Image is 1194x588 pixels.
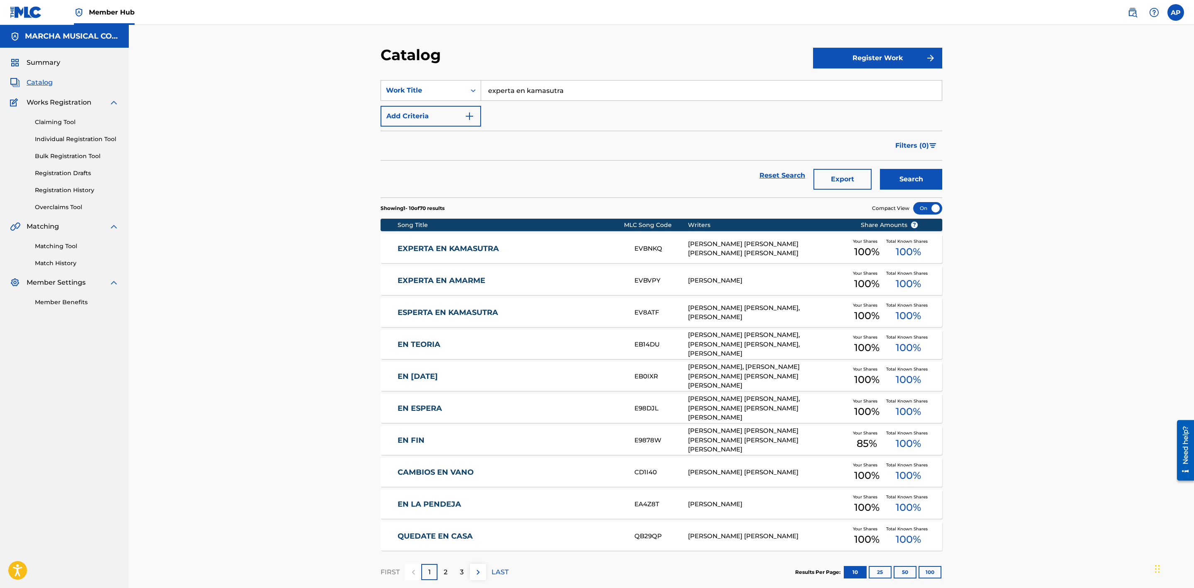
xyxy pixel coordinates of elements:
[634,468,688,477] div: CD1I40
[688,221,848,229] div: Writers
[880,169,942,190] button: Search
[896,436,921,451] span: 100 %
[10,78,53,88] a: CatalogCatalog
[109,98,119,107] img: expand
[398,244,624,254] a: EXPERTA EN KAMASUTRA
[634,244,688,254] div: EVBNKQ
[398,404,624,413] a: EN ESPERA
[854,404,880,419] span: 100 %
[10,58,60,68] a: SummarySummary
[844,566,867,578] button: 10
[27,222,59,232] span: Matching
[886,270,931,276] span: Total Known Shares
[853,462,881,468] span: Your Shares
[886,398,931,404] span: Total Known Shares
[861,221,918,229] span: Share Amounts
[464,111,474,121] img: 9d2ae6d4665cec9f34b9.svg
[688,303,848,322] div: [PERSON_NAME] [PERSON_NAME], [PERSON_NAME]
[634,500,688,509] div: EA4Z8T
[896,468,921,483] span: 100 %
[1152,548,1194,588] div: Widget de chat
[10,32,20,41] img: Accounts
[35,118,119,127] a: Claiming Tool
[854,276,880,291] span: 100 %
[634,404,688,413] div: E98DJL
[35,203,119,212] a: Overclaims Tool
[381,205,445,212] p: Showing 1 - 10 of 70 results
[896,404,921,419] span: 100 %
[853,366,881,372] span: Your Shares
[460,567,464,577] p: 3
[896,372,921,387] span: 100 %
[381,567,400,577] p: FIRST
[398,221,624,229] div: Song Title
[886,526,931,532] span: Total Known Shares
[634,340,688,349] div: EB14DU
[398,468,624,477] a: CAMBIOS EN VANO
[381,46,445,64] h2: Catalog
[919,566,941,578] button: 100
[10,98,21,107] img: Works Registration
[398,276,624,285] a: EXPERTA EN AMARME
[854,500,880,515] span: 100 %
[1167,4,1184,21] div: User Menu
[35,135,119,144] a: Individual Registration Tool
[398,436,624,445] a: EN FIN
[10,58,20,68] img: Summary
[854,372,880,387] span: 100 %
[1155,556,1160,581] div: Arrastrar
[755,166,809,185] a: Reset Search
[688,362,848,390] div: [PERSON_NAME], [PERSON_NAME] [PERSON_NAME] [PERSON_NAME] [PERSON_NAME]
[634,308,688,317] div: EV8ATF
[853,526,881,532] span: Your Shares
[926,53,936,63] img: f7272a7cc735f4ea7f67.svg
[1152,548,1194,588] iframe: Chat Widget
[10,278,20,288] img: Member Settings
[853,270,881,276] span: Your Shares
[1124,4,1141,21] a: Public Search
[688,394,848,422] div: [PERSON_NAME] [PERSON_NAME], [PERSON_NAME] [PERSON_NAME] [PERSON_NAME]
[813,169,872,190] button: Export
[857,436,877,451] span: 85 %
[1146,4,1162,21] div: Help
[381,80,942,198] form: Search Form
[853,334,881,340] span: Your Shares
[911,222,918,228] span: ?
[109,222,119,232] img: expand
[813,48,942,68] button: Register Work
[35,186,119,195] a: Registration History
[886,238,931,244] span: Total Known Shares
[398,308,624,317] a: ESPERTA EN KAMASUTRA
[854,340,880,355] span: 100 %
[1149,7,1159,17] img: help
[398,372,624,381] a: EN [DATE]
[688,500,848,509] div: [PERSON_NAME]
[1171,417,1194,483] iframe: Resource Center
[886,494,931,500] span: Total Known Shares
[896,500,921,515] span: 100 %
[890,135,942,156] button: Filters (0)
[688,426,848,454] div: [PERSON_NAME] [PERSON_NAME] [PERSON_NAME] [PERSON_NAME] [PERSON_NAME]
[853,238,881,244] span: Your Shares
[25,32,119,41] h5: MARCHA MUSICAL CORP.
[624,221,688,229] div: MLC Song Code
[10,78,20,88] img: Catalog
[1128,7,1137,17] img: search
[428,567,431,577] p: 1
[853,430,881,436] span: Your Shares
[853,302,881,308] span: Your Shares
[74,7,84,17] img: Top Rightsholder
[896,244,921,259] span: 100 %
[688,330,848,359] div: [PERSON_NAME] [PERSON_NAME], [PERSON_NAME] [PERSON_NAME], [PERSON_NAME]
[688,239,848,258] div: [PERSON_NAME] [PERSON_NAME] [PERSON_NAME] [PERSON_NAME]
[688,532,848,541] div: [PERSON_NAME] [PERSON_NAME]
[35,242,119,251] a: Matching Tool
[896,276,921,291] span: 100 %
[853,494,881,500] span: Your Shares
[27,78,53,88] span: Catalog
[35,298,119,307] a: Member Benefits
[894,566,916,578] button: 50
[869,566,892,578] button: 25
